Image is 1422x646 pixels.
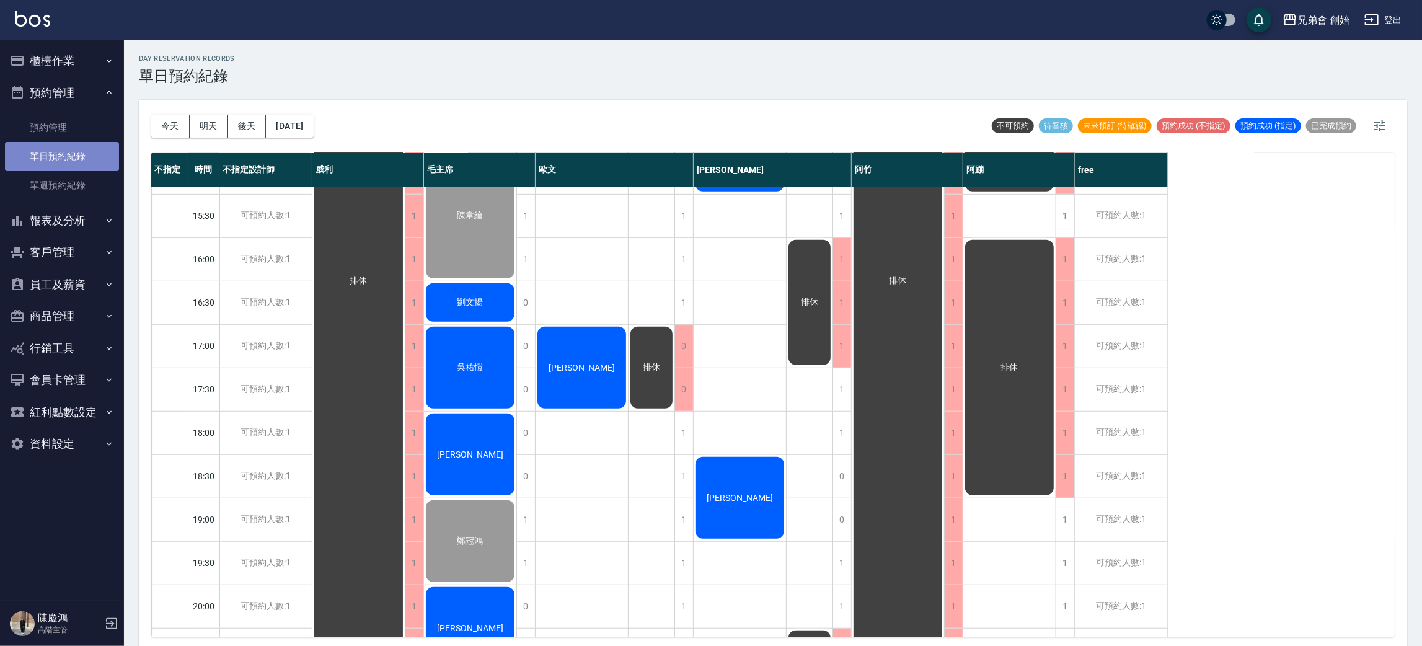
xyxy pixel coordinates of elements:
[219,412,312,454] div: 可預約人數:1
[887,275,909,286] span: 排休
[5,236,119,268] button: 客戶管理
[963,153,1075,187] div: 阿蹦
[10,611,35,636] img: Person
[1075,325,1167,368] div: 可預約人數:1
[516,585,535,628] div: 0
[5,113,119,142] a: 預約管理
[405,238,423,281] div: 1
[1039,120,1073,131] span: 待審核
[1075,498,1167,541] div: 可預約人數:1
[832,368,851,411] div: 1
[832,325,851,368] div: 1
[944,195,963,237] div: 1
[832,281,851,324] div: 1
[1056,281,1074,324] div: 1
[852,153,963,187] div: 阿竹
[405,325,423,368] div: 1
[516,281,535,324] div: 0
[832,195,851,237] div: 1
[674,412,693,454] div: 1
[139,55,235,63] h2: day Reservation records
[1075,153,1168,187] div: free
[188,194,219,237] div: 15:30
[5,205,119,237] button: 報表及分析
[312,153,424,187] div: 威利
[832,455,851,498] div: 0
[228,115,267,138] button: 後天
[832,238,851,281] div: 1
[944,368,963,411] div: 1
[944,585,963,628] div: 1
[992,120,1034,131] span: 不可預約
[219,325,312,368] div: 可預約人數:1
[188,454,219,498] div: 18:30
[674,281,693,324] div: 1
[674,238,693,281] div: 1
[1056,238,1074,281] div: 1
[151,153,188,187] div: 不指定
[1278,7,1354,33] button: 兄弟會 創始
[219,498,312,541] div: 可預約人數:1
[944,498,963,541] div: 1
[1075,412,1167,454] div: 可預約人數:1
[1078,120,1152,131] span: 未來預訂 (待確認)
[1056,542,1074,585] div: 1
[219,195,312,237] div: 可預約人數:1
[944,412,963,454] div: 1
[405,368,423,411] div: 1
[832,498,851,541] div: 0
[1235,120,1301,131] span: 預約成功 (指定)
[219,455,312,498] div: 可預約人數:1
[5,77,119,109] button: 預約管理
[1247,7,1271,32] button: save
[151,115,190,138] button: 今天
[674,455,693,498] div: 1
[516,325,535,368] div: 0
[674,368,693,411] div: 0
[832,585,851,628] div: 1
[516,455,535,498] div: 0
[219,238,312,281] div: 可預約人數:1
[516,238,535,281] div: 1
[1075,281,1167,324] div: 可預約人數:1
[944,281,963,324] div: 1
[188,498,219,541] div: 19:00
[455,210,486,221] span: 陳韋綸
[219,153,312,187] div: 不指定設計師
[704,493,775,503] span: [PERSON_NAME]
[1075,238,1167,281] div: 可預約人數:1
[1056,585,1074,628] div: 1
[455,536,486,547] span: 鄭冠鴻
[405,455,423,498] div: 1
[1075,585,1167,628] div: 可預約人數:1
[188,585,219,628] div: 20:00
[5,300,119,332] button: 商品管理
[188,411,219,454] div: 18:00
[944,455,963,498] div: 1
[944,542,963,585] div: 1
[188,368,219,411] div: 17:30
[188,281,219,324] div: 16:30
[694,153,852,187] div: [PERSON_NAME]
[5,396,119,428] button: 紅利點數設定
[546,363,617,373] span: [PERSON_NAME]
[1306,120,1356,131] span: 已完成預約
[674,325,693,368] div: 0
[832,542,851,585] div: 1
[348,275,370,286] span: 排休
[1056,455,1074,498] div: 1
[424,153,536,187] div: 毛主席
[188,324,219,368] div: 17:00
[798,297,821,308] span: 排休
[5,268,119,301] button: 員工及薪資
[516,368,535,411] div: 0
[1075,195,1167,237] div: 可預約人數:1
[1075,455,1167,498] div: 可預約人數:1
[5,45,119,77] button: 櫃檯作業
[38,624,101,635] p: 高階主管
[266,115,313,138] button: [DATE]
[516,498,535,541] div: 1
[1359,9,1407,32] button: 登出
[5,171,119,200] a: 單週預約紀錄
[5,428,119,460] button: 資料設定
